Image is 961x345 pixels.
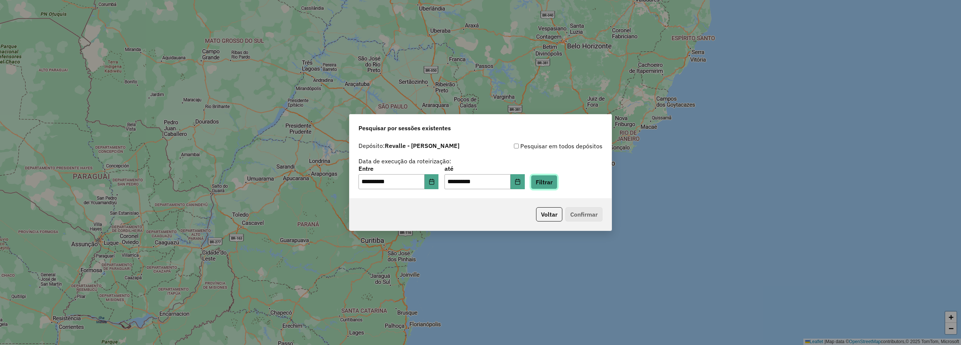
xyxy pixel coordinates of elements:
[385,142,459,149] strong: Revalle - [PERSON_NAME]
[480,142,603,151] div: Pesquisar em todos depósitos
[511,174,525,189] button: Choose Date
[358,164,438,173] label: Entre
[531,175,557,189] button: Filtrar
[358,141,459,150] label: Depósito:
[358,124,451,133] span: Pesquisar por sessões existentes
[425,174,439,189] button: Choose Date
[358,157,451,166] label: Data de execução da roteirização:
[536,207,562,221] button: Voltar
[444,164,524,173] label: até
